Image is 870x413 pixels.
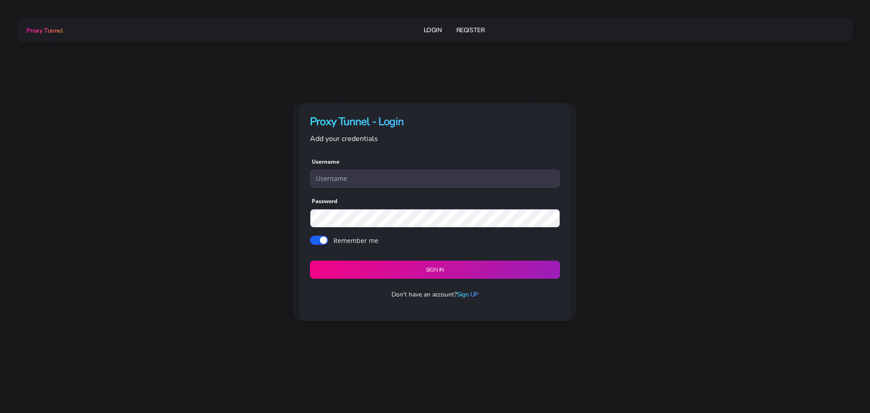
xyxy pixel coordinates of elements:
a: Login [424,22,442,39]
iframe: Webchat Widget [818,361,859,402]
label: Username [312,158,339,166]
label: Password [312,197,338,205]
p: Don't have an account? [303,290,567,299]
button: Sign in [310,261,560,279]
h4: Proxy Tunnel - Login [310,114,560,129]
p: Add your credentials [310,133,560,145]
span: Proxy Tunnel [26,26,63,35]
input: Username [310,170,560,188]
label: Remember me [333,236,378,245]
a: Sign UP [457,290,478,299]
a: Register [456,22,485,39]
a: Proxy Tunnel [24,23,63,38]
